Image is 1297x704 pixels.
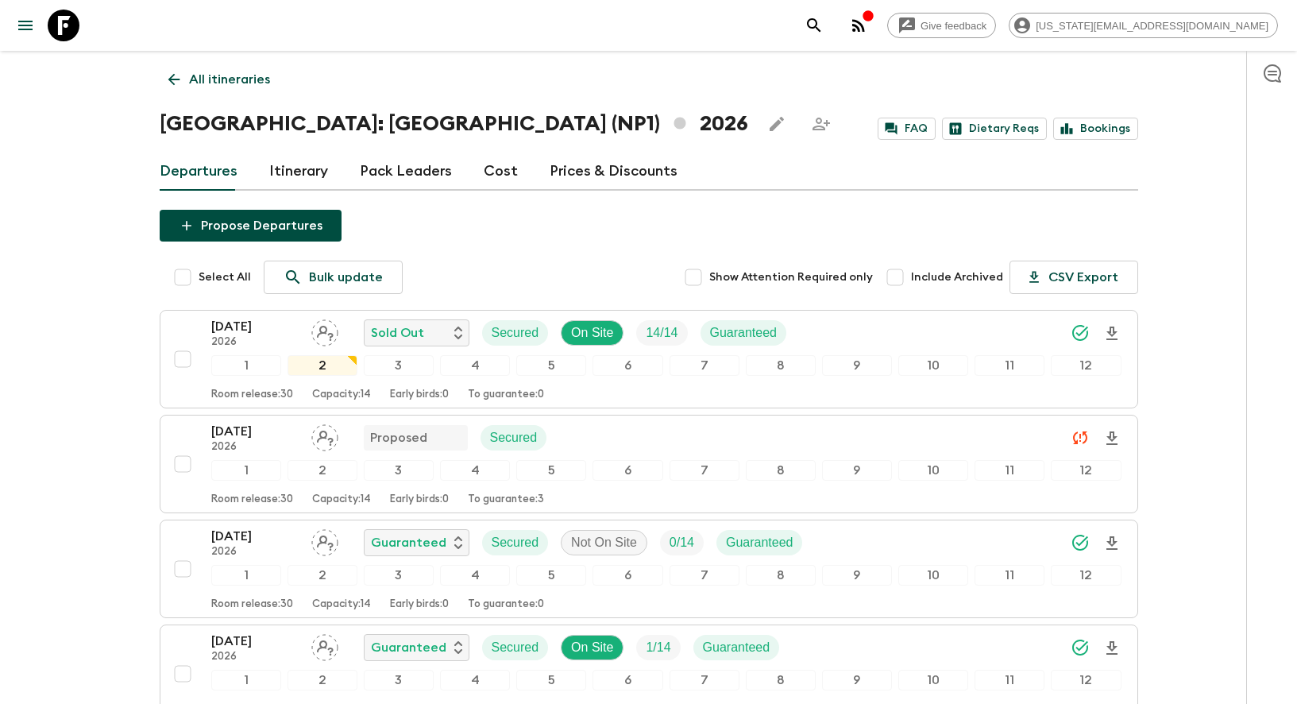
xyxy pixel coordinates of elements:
p: 0 / 14 [670,533,694,552]
p: On Site [571,323,613,342]
svg: Download Onboarding [1102,639,1121,658]
div: 12 [1051,670,1121,690]
div: 8 [746,355,816,376]
svg: Download Onboarding [1102,429,1121,448]
div: 9 [822,670,892,690]
p: [DATE] [211,422,299,441]
div: 7 [670,460,739,481]
p: On Site [571,638,613,657]
div: 6 [593,670,662,690]
div: 2 [288,670,357,690]
div: Secured [482,530,549,555]
p: [DATE] [211,317,299,336]
div: 6 [593,565,662,586]
p: Secured [492,638,539,657]
p: Early birds: 0 [390,389,449,401]
div: 9 [822,460,892,481]
p: Guaranteed [710,323,778,342]
div: On Site [561,635,623,660]
div: 10 [898,460,968,481]
div: Secured [481,425,547,451]
p: Capacity: 14 [312,389,371,401]
p: Proposed [370,428,427,447]
div: 7 [670,565,739,586]
div: 3 [364,565,434,586]
svg: Download Onboarding [1102,324,1121,343]
div: 5 [516,355,586,376]
div: 12 [1051,565,1121,586]
a: Departures [160,153,237,191]
p: Not On Site [571,533,637,552]
p: Room release: 30 [211,598,293,611]
p: Secured [492,323,539,342]
p: To guarantee: 3 [468,493,544,506]
div: 4 [440,460,510,481]
p: To guarantee: 0 [468,598,544,611]
div: 8 [746,670,816,690]
div: Trip Fill [636,635,680,660]
a: Pack Leaders [360,153,452,191]
a: Itinerary [269,153,328,191]
div: 1 [211,460,281,481]
span: Assign pack leader [311,534,338,547]
button: [DATE]2026Assign pack leaderSold OutSecuredOn SiteTrip FillGuaranteed123456789101112Room release:... [160,310,1138,408]
p: 2026 [211,336,299,349]
a: Prices & Discounts [550,153,677,191]
div: 10 [898,565,968,586]
span: Show Attention Required only [709,269,873,285]
div: 7 [670,670,739,690]
p: 2026 [211,546,299,559]
svg: Unable to sync - Check prices and secured [1071,428,1090,447]
div: 4 [440,355,510,376]
div: 5 [516,460,586,481]
p: 2026 [211,441,299,454]
p: Capacity: 14 [312,598,371,611]
div: 4 [440,670,510,690]
div: 5 [516,565,586,586]
p: Secured [490,428,538,447]
div: 2 [288,460,357,481]
a: Dietary Reqs [942,118,1047,140]
p: Early birds: 0 [390,493,449,506]
button: Edit this itinerary [761,108,793,140]
div: Trip Fill [636,320,687,346]
span: Assign pack leader [311,324,338,337]
div: 1 [211,355,281,376]
svg: Download Onboarding [1102,534,1121,553]
button: [DATE]2026Assign pack leaderGuaranteedSecuredNot On SiteTrip FillGuaranteed123456789101112Room re... [160,520,1138,618]
p: Guaranteed [703,638,770,657]
span: Give feedback [912,20,995,32]
div: 6 [593,460,662,481]
p: 1 / 14 [646,638,670,657]
span: Include Archived [911,269,1003,285]
div: On Site [561,320,623,346]
p: Guaranteed [726,533,793,552]
span: [US_STATE][EMAIL_ADDRESS][DOMAIN_NAME] [1027,20,1277,32]
button: Propose Departures [160,210,342,242]
div: 3 [364,355,434,376]
div: 11 [975,355,1044,376]
span: Assign pack leader [311,639,338,652]
p: [DATE] [211,632,299,651]
a: Give feedback [887,13,996,38]
p: 14 / 14 [646,323,677,342]
div: [US_STATE][EMAIL_ADDRESS][DOMAIN_NAME] [1009,13,1278,38]
div: 7 [670,355,739,376]
h1: [GEOGRAPHIC_DATA]: [GEOGRAPHIC_DATA] (NP1) 2026 [160,108,748,140]
button: search adventures [798,10,830,41]
a: Bulk update [264,261,403,294]
button: [DATE]2026Assign pack leaderProposedSecured123456789101112Room release:30Capacity:14Early birds:0... [160,415,1138,513]
p: 2026 [211,651,299,663]
div: 8 [746,565,816,586]
div: 9 [822,565,892,586]
p: Guaranteed [371,638,446,657]
span: Assign pack leader [311,429,338,442]
a: FAQ [878,118,936,140]
button: menu [10,10,41,41]
svg: Synced Successfully [1071,323,1090,342]
div: 12 [1051,355,1121,376]
a: Bookings [1053,118,1138,140]
div: Trip Fill [660,530,704,555]
div: Not On Site [561,530,647,555]
p: All itineraries [189,70,270,89]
